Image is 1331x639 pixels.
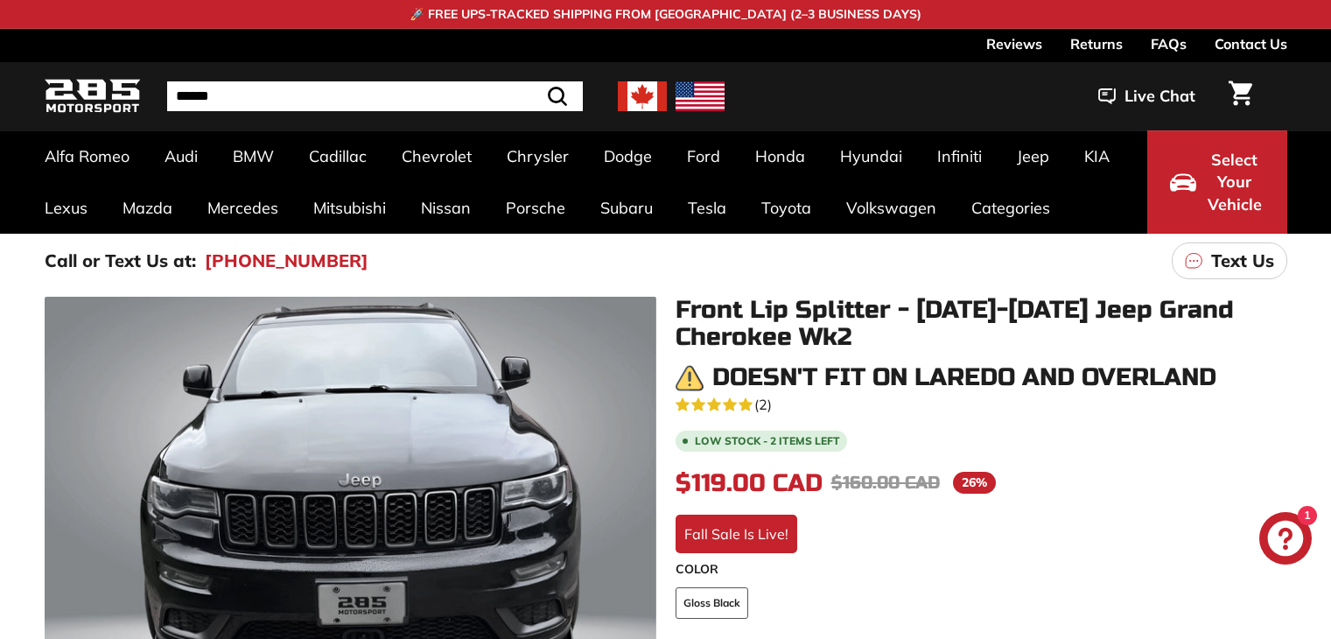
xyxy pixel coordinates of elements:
[953,472,996,494] span: 26%
[583,182,670,234] a: Subaru
[670,182,744,234] a: Tesla
[205,248,368,274] a: [PHONE_NUMBER]
[1124,85,1195,108] span: Live Chat
[45,248,196,274] p: Call or Text Us at:
[147,130,215,182] a: Audi
[291,130,384,182] a: Cadillac
[167,81,583,111] input: Search
[712,364,1216,391] h3: Doesn't fit on Laredo and Overland
[488,182,583,234] a: Porsche
[829,182,954,234] a: Volkswagen
[1151,29,1187,59] a: FAQs
[999,130,1067,182] a: Jeep
[105,182,190,234] a: Mazda
[403,182,488,234] a: Nissan
[45,76,141,117] img: Logo_285_Motorsport_areodynamics_components
[738,130,823,182] a: Honda
[1205,149,1264,216] span: Select Your Vehicle
[190,182,296,234] a: Mercedes
[410,5,921,24] p: 🚀 FREE UPS-TRACKED SHIPPING FROM [GEOGRAPHIC_DATA] (2–3 BUSINESS DAYS)
[27,130,147,182] a: Alfa Romeo
[986,29,1042,59] a: Reviews
[1075,74,1218,118] button: Live Chat
[1172,242,1287,279] a: Text Us
[920,130,999,182] a: Infiniti
[676,297,1287,351] h1: Front Lip Splitter - [DATE]-[DATE] Jeep Grand Cherokee Wk2
[1211,248,1274,274] p: Text Us
[676,468,823,498] span: $119.00 CAD
[384,130,489,182] a: Chevrolet
[823,130,920,182] a: Hyundai
[676,364,704,392] img: warning.png
[27,182,105,234] a: Lexus
[754,394,772,415] span: (2)
[954,182,1068,234] a: Categories
[676,392,1287,415] a: 5.0 rating (2 votes)
[1147,130,1287,234] button: Select Your Vehicle
[1254,512,1317,569] inbox-online-store-chat: Shopify online store chat
[1070,29,1123,59] a: Returns
[586,130,669,182] a: Dodge
[669,130,738,182] a: Ford
[489,130,586,182] a: Chrysler
[831,472,940,494] span: $160.00 CAD
[215,130,291,182] a: BMW
[1218,67,1263,126] a: Cart
[676,560,1287,579] label: COLOR
[1215,29,1287,59] a: Contact Us
[744,182,829,234] a: Toyota
[676,515,797,553] div: Fall Sale Is Live!
[1067,130,1127,182] a: KIA
[296,182,403,234] a: Mitsubishi
[695,436,840,446] span: Low stock - 2 items left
